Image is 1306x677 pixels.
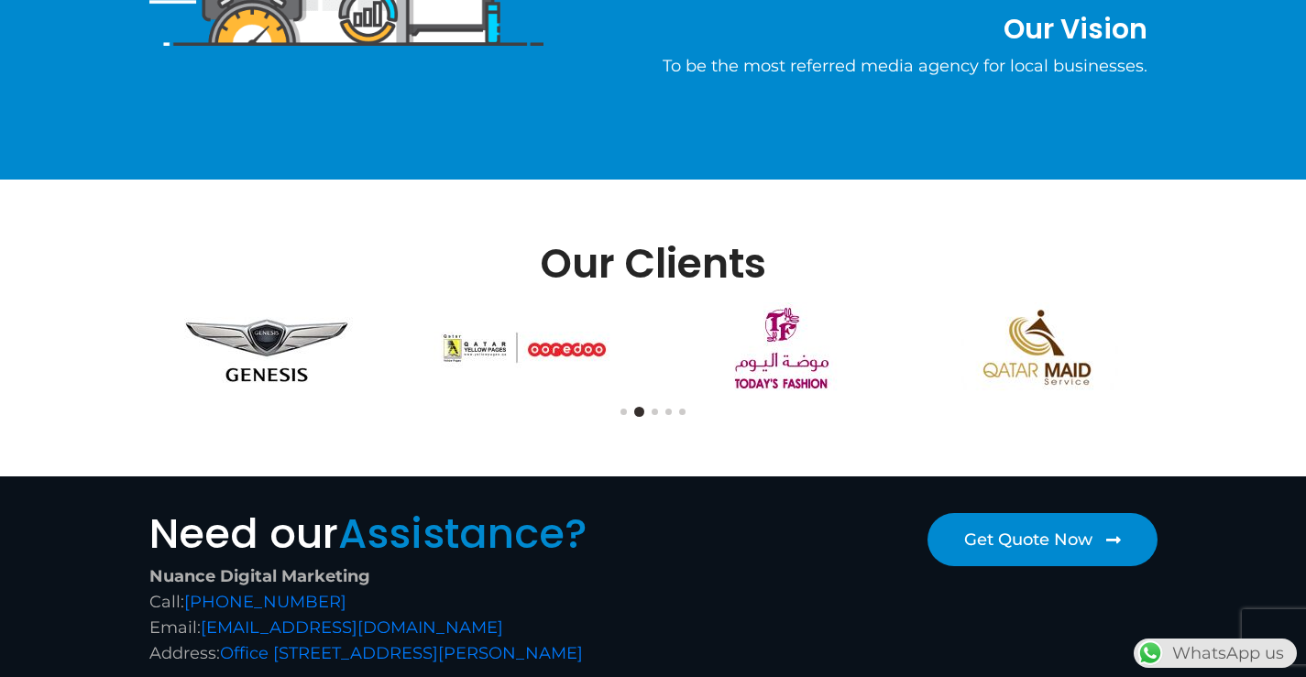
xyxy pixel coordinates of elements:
[149,563,644,666] div: Call: Email: Address:
[1134,639,1297,668] div: WhatsApp us
[220,643,583,663] a: Office [STREET_ADDRESS][PERSON_NAME]
[1136,639,1165,668] img: WhatsApp
[964,531,1092,548] span: Get Quote Now
[571,53,1148,79] p: To be the most referred media agency for local businesses.
[927,513,1158,566] a: Get Quote Now
[149,513,644,554] h2: Need our
[338,505,587,562] span: Assistance?
[184,592,346,612] a: [PHONE_NUMBER]
[1004,9,1147,49] span: Our Vision
[1134,643,1297,663] a: WhatsAppWhatsApp us
[140,244,1167,284] h2: Our Clients
[201,617,503,638] a: [EMAIL_ADDRESS][DOMAIN_NAME]
[149,566,370,586] strong: Nuance Digital Marketing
